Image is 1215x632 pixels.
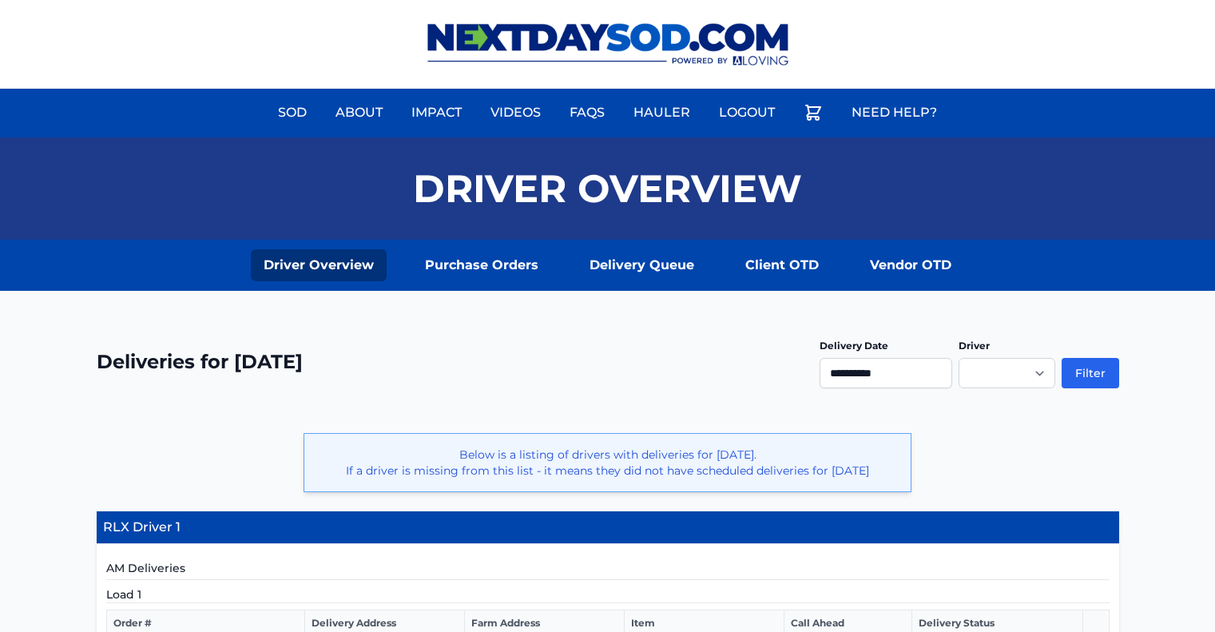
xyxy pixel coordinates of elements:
[268,93,316,132] a: Sod
[97,349,303,375] h2: Deliveries for [DATE]
[577,249,707,281] a: Delivery Queue
[820,340,888,352] label: Delivery Date
[97,511,1119,544] h4: RLX Driver 1
[560,93,614,132] a: FAQs
[733,249,832,281] a: Client OTD
[1062,358,1119,388] button: Filter
[412,249,551,281] a: Purchase Orders
[317,447,898,479] p: Below is a listing of drivers with deliveries for [DATE]. If a driver is missing from this list -...
[857,249,964,281] a: Vendor OTD
[624,93,700,132] a: Hauler
[251,249,387,281] a: Driver Overview
[402,93,471,132] a: Impact
[106,560,1110,580] h5: AM Deliveries
[959,340,990,352] label: Driver
[842,93,947,132] a: Need Help?
[326,93,392,132] a: About
[413,169,802,208] h1: Driver Overview
[106,586,1110,603] h5: Load 1
[709,93,784,132] a: Logout
[481,93,550,132] a: Videos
